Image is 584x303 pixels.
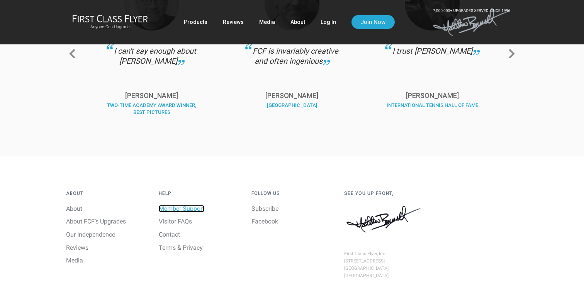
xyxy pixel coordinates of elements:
a: Previous slide [66,46,78,66]
p: [PERSON_NAME] [245,92,339,99]
a: Reviews [66,244,88,251]
div: FCF is invariably creative and often ingenious [245,46,339,85]
a: Media [259,15,275,29]
h4: Follow Us [251,191,333,196]
h4: About [66,191,147,196]
small: Anyone Can Upgrade [72,24,148,30]
a: Contact [159,231,180,238]
a: Subscribe [251,205,278,212]
a: Member Support [159,205,204,212]
img: Matthew J. Bennett [344,204,425,235]
a: About FCF’s Upgrades [66,218,126,225]
a: Facebook [251,218,278,225]
h4: See You Up Front, [344,191,425,196]
div: First Class Flyer, Inc. [344,250,425,257]
p: [PERSON_NAME] [385,92,479,99]
a: Our Independence [66,231,115,238]
a: Visitor FAQs [159,218,192,225]
a: Products [184,15,207,29]
img: First Class Flyer [72,14,148,22]
div: [GEOGRAPHIC_DATA] [245,102,339,115]
a: Terms & Privacy [159,244,203,251]
a: First Class FlyerAnyone Can Upgrade [72,14,148,30]
div: [STREET_ADDRESS] [GEOGRAPHIC_DATA] [GEOGRAPHIC_DATA] [344,257,425,280]
a: Join Now [351,15,395,29]
a: Media [66,257,83,264]
div: Two-Time Academy Award Winner, Best Pictures [105,102,199,122]
div: International Tennis Hall of Fame [385,102,479,115]
div: I trust [PERSON_NAME] [385,46,479,85]
h4: Help [159,191,240,196]
a: Reviews [223,15,244,29]
a: Next slide [506,46,518,66]
div: I can't say enough about [PERSON_NAME] [105,46,199,85]
p: [PERSON_NAME] [105,92,199,99]
a: About [290,15,305,29]
a: Log In [321,15,336,29]
a: About [66,205,82,212]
